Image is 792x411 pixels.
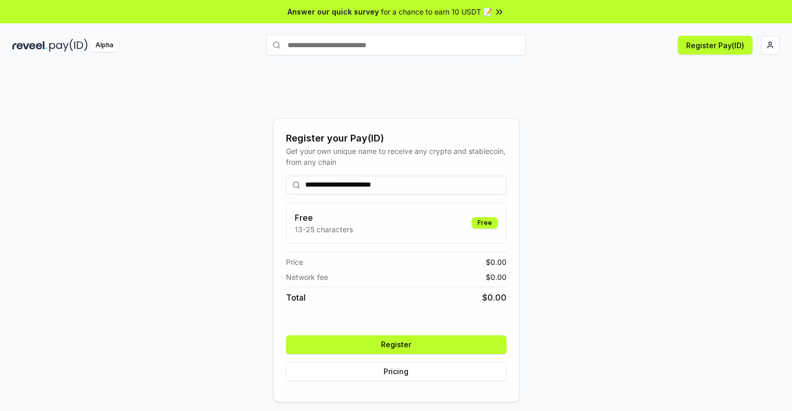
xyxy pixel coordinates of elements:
[49,39,88,52] img: pay_id
[288,6,379,17] span: Answer our quick survey
[12,39,47,52] img: reveel_dark
[295,224,353,235] p: 13-25 characters
[90,39,119,52] div: Alpha
[286,362,507,381] button: Pricing
[286,335,507,354] button: Register
[486,257,507,267] span: $ 0.00
[381,6,492,17] span: for a chance to earn 10 USDT 📝
[486,272,507,282] span: $ 0.00
[286,146,507,167] div: Get your own unique name to receive any crypto and stablecoin, from any chain
[295,211,353,224] h3: Free
[472,217,498,229] div: Free
[286,291,306,304] span: Total
[286,272,328,282] span: Network fee
[286,257,303,267] span: Price
[482,291,507,304] span: $ 0.00
[286,131,507,146] div: Register your Pay(ID)
[678,36,753,54] button: Register Pay(ID)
